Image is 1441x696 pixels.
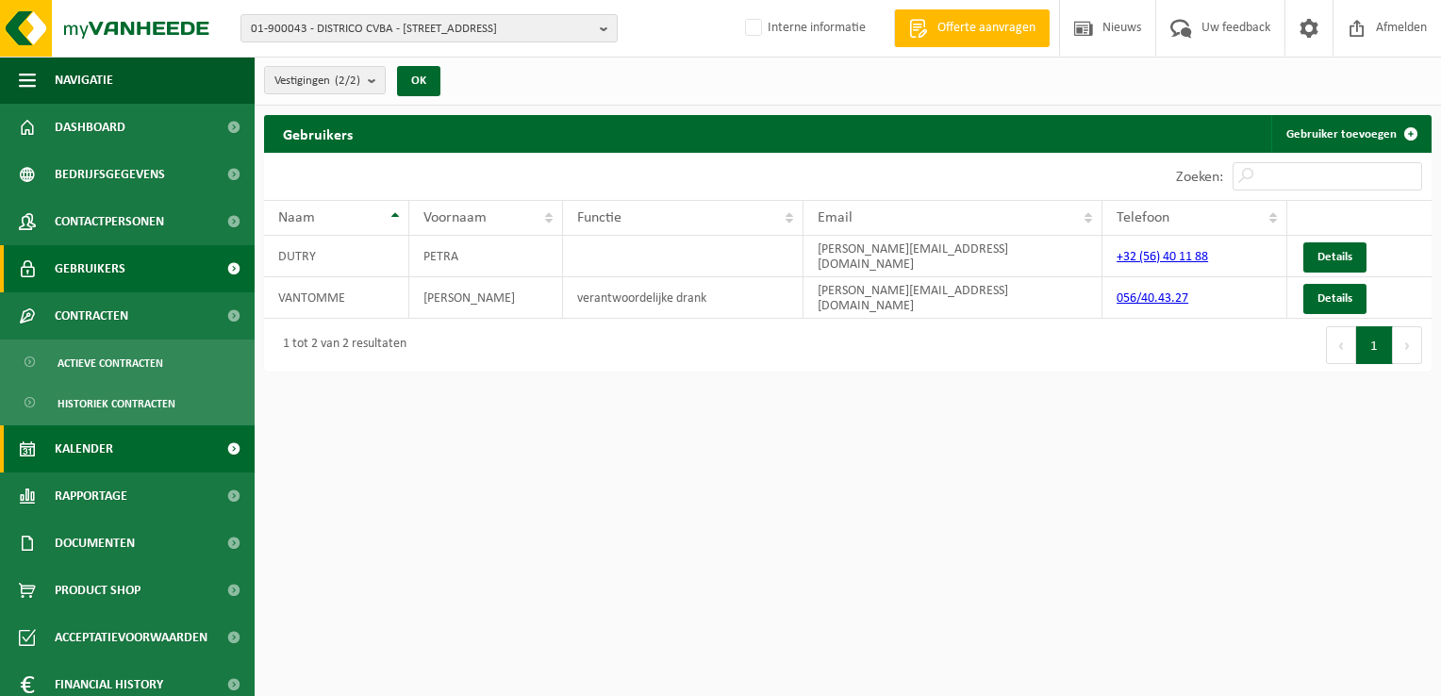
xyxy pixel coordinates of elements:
[55,520,135,567] span: Documenten
[55,245,125,292] span: Gebruikers
[397,66,440,96] button: OK
[1303,242,1366,273] a: Details
[55,104,125,151] span: Dashboard
[264,236,409,277] td: DUTRY
[1176,170,1223,185] label: Zoeken:
[251,15,592,43] span: 01-900043 - DISTRICO CVBA - [STREET_ADDRESS]
[278,210,315,225] span: Naam
[1117,210,1169,225] span: Telefoon
[240,14,618,42] button: 01-900043 - DISTRICO CVBA - [STREET_ADDRESS]
[55,57,113,104] span: Navigatie
[409,277,563,319] td: [PERSON_NAME]
[264,66,386,94] button: Vestigingen(2/2)
[1393,326,1422,364] button: Next
[55,425,113,472] span: Kalender
[55,472,127,520] span: Rapportage
[55,292,128,340] span: Contracten
[741,14,866,42] label: Interne informatie
[563,277,803,319] td: verantwoordelijke drank
[335,75,360,87] count: (2/2)
[264,115,372,152] h2: Gebruikers
[58,345,163,381] span: Actieve contracten
[55,151,165,198] span: Bedrijfsgegevens
[1271,115,1430,153] a: Gebruiker toevoegen
[1303,284,1366,314] a: Details
[273,328,406,362] div: 1 tot 2 van 2 resultaten
[933,19,1040,38] span: Offerte aanvragen
[55,567,141,614] span: Product Shop
[5,344,250,380] a: Actieve contracten
[1117,250,1208,264] a: +32 (56) 40 11 88
[1117,291,1188,306] a: 056/40.43.27
[1356,326,1393,364] button: 1
[894,9,1050,47] a: Offerte aanvragen
[818,210,853,225] span: Email
[423,210,487,225] span: Voornaam
[409,236,563,277] td: PETRA
[274,67,360,95] span: Vestigingen
[58,386,175,422] span: Historiek contracten
[1326,326,1356,364] button: Previous
[5,385,250,421] a: Historiek contracten
[55,614,207,661] span: Acceptatievoorwaarden
[264,277,409,319] td: VANTOMME
[55,198,164,245] span: Contactpersonen
[577,210,621,225] span: Functie
[803,236,1102,277] td: [PERSON_NAME][EMAIL_ADDRESS][DOMAIN_NAME]
[803,277,1102,319] td: [PERSON_NAME][EMAIL_ADDRESS][DOMAIN_NAME]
